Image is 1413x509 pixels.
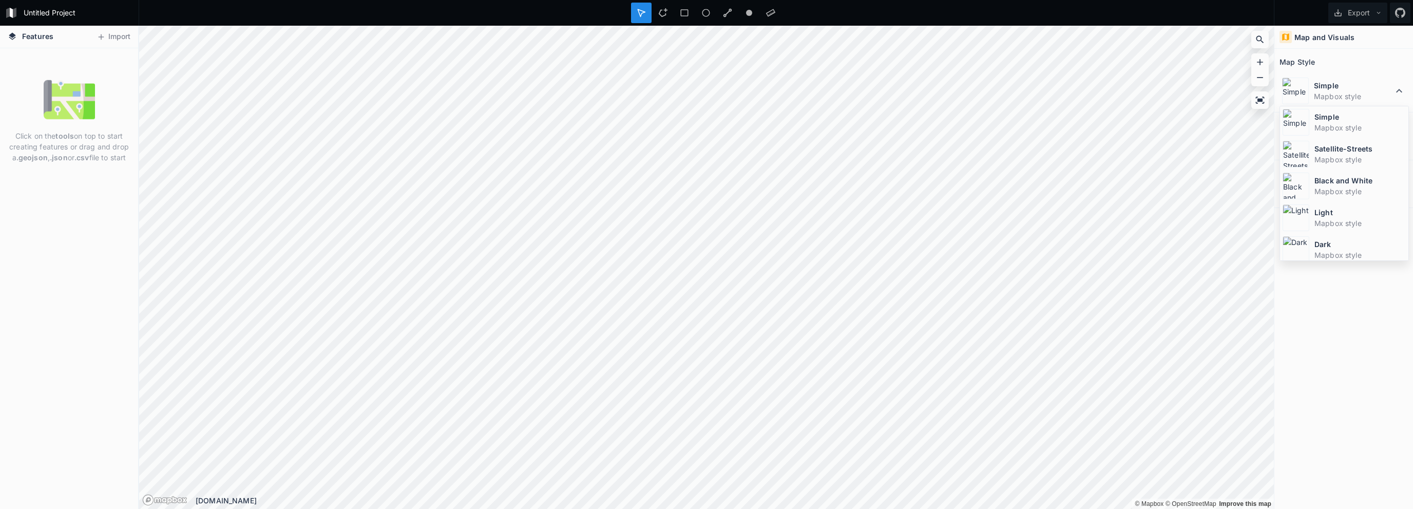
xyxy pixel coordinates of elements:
[142,494,187,506] a: Mapbox logo
[16,153,48,162] strong: .geojson
[1314,218,1406,229] dd: Mapbox style
[1328,3,1387,23] button: Export
[196,495,1274,506] div: [DOMAIN_NAME]
[1283,236,1309,263] img: Dark
[1282,78,1309,104] img: Simple
[1283,173,1309,199] img: Black and White
[1314,186,1406,197] dd: Mapbox style
[1314,91,1393,102] dd: Mapbox style
[8,130,130,163] p: Click on the on top to start creating features or drag and drop a , or file to start
[1314,122,1406,133] dd: Mapbox style
[1283,141,1309,167] img: Satellite-Streets
[55,131,74,140] strong: tools
[1314,154,1406,165] dd: Mapbox style
[1135,500,1163,507] a: Mapbox
[91,29,136,45] button: Import
[74,153,89,162] strong: .csv
[1314,111,1406,122] dt: Simple
[1314,80,1393,91] dt: Simple
[1166,500,1216,507] a: OpenStreetMap
[1294,32,1354,43] h4: Map and Visuals
[1314,250,1406,260] dd: Mapbox style
[1280,54,1315,70] h2: Map Style
[1283,109,1309,136] img: Simple
[1314,175,1406,186] dt: Black and White
[1283,204,1309,231] img: Light
[50,153,68,162] strong: .json
[1314,143,1406,154] dt: Satellite-Streets
[44,74,95,125] img: empty
[1219,500,1271,507] a: Map feedback
[22,31,53,42] span: Features
[1314,239,1406,250] dt: Dark
[1314,207,1406,218] dt: Light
